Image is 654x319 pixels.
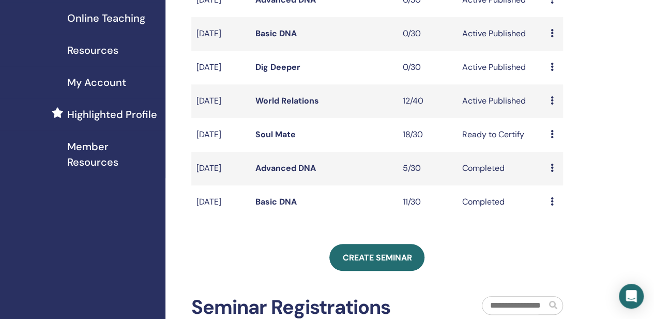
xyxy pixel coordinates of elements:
span: My Account [67,75,126,90]
td: 12/40 [398,84,457,118]
td: Active Published [457,17,545,51]
td: [DATE] [191,185,250,219]
a: Create seminar [329,244,424,271]
a: Soul Mate [255,129,296,140]
td: [DATE] [191,84,250,118]
a: Basic DNA [255,196,297,207]
td: 18/30 [398,118,457,152]
a: Advanced DNA [255,163,316,173]
td: 5/30 [398,152,457,185]
td: 11/30 [398,185,457,219]
span: Create seminar [342,252,412,263]
a: Basic DNA [255,28,297,39]
td: 0/30 [398,17,457,51]
td: [DATE] [191,118,250,152]
a: World Relations [255,95,319,106]
td: Active Published [457,51,545,84]
div: Open Intercom Messenger [619,284,644,309]
span: Resources [67,42,118,58]
a: Dig Deeper [255,62,300,72]
td: [DATE] [191,152,250,185]
td: Active Published [457,84,545,118]
td: Completed [457,185,545,219]
td: [DATE] [191,17,250,51]
span: Member Resources [67,139,157,170]
td: Ready to Certify [457,118,545,152]
td: Completed [457,152,545,185]
td: [DATE] [191,51,250,84]
td: 0/30 [398,51,457,84]
span: Online Teaching [67,10,145,26]
span: Highlighted Profile [67,107,157,122]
